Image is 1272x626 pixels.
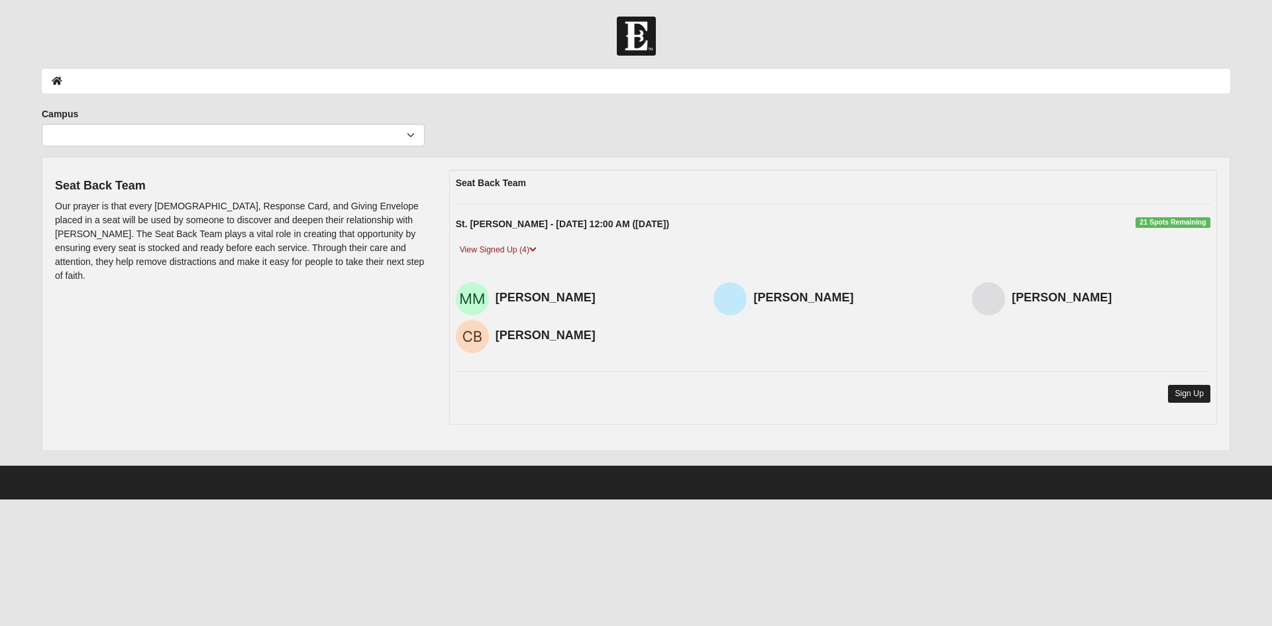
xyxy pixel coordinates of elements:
img: Church of Eleven22 Logo [617,17,656,56]
img: Wanda Trawick [714,282,747,315]
img: Marta Marcano [456,282,489,315]
h4: [PERSON_NAME] [753,291,952,305]
label: Campus [42,107,78,121]
strong: Seat Back Team [456,178,526,188]
a: View Signed Up (4) [456,243,541,257]
h4: [PERSON_NAME] [496,291,694,305]
img: Carla Bates [456,320,489,353]
h4: [PERSON_NAME] [1012,291,1210,305]
span: 21 Spots Remaining [1136,217,1210,228]
p: Our prayer is that every [DEMOGRAPHIC_DATA], Response Card, and Giving Envelope placed in a seat ... [55,199,429,283]
strong: St. [PERSON_NAME] - [DATE] 12:00 AM ([DATE]) [456,219,670,229]
a: Sign Up [1168,385,1210,403]
h4: Seat Back Team [55,179,429,193]
img: Nancy Peterson [972,282,1005,315]
h4: [PERSON_NAME] [496,329,694,343]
